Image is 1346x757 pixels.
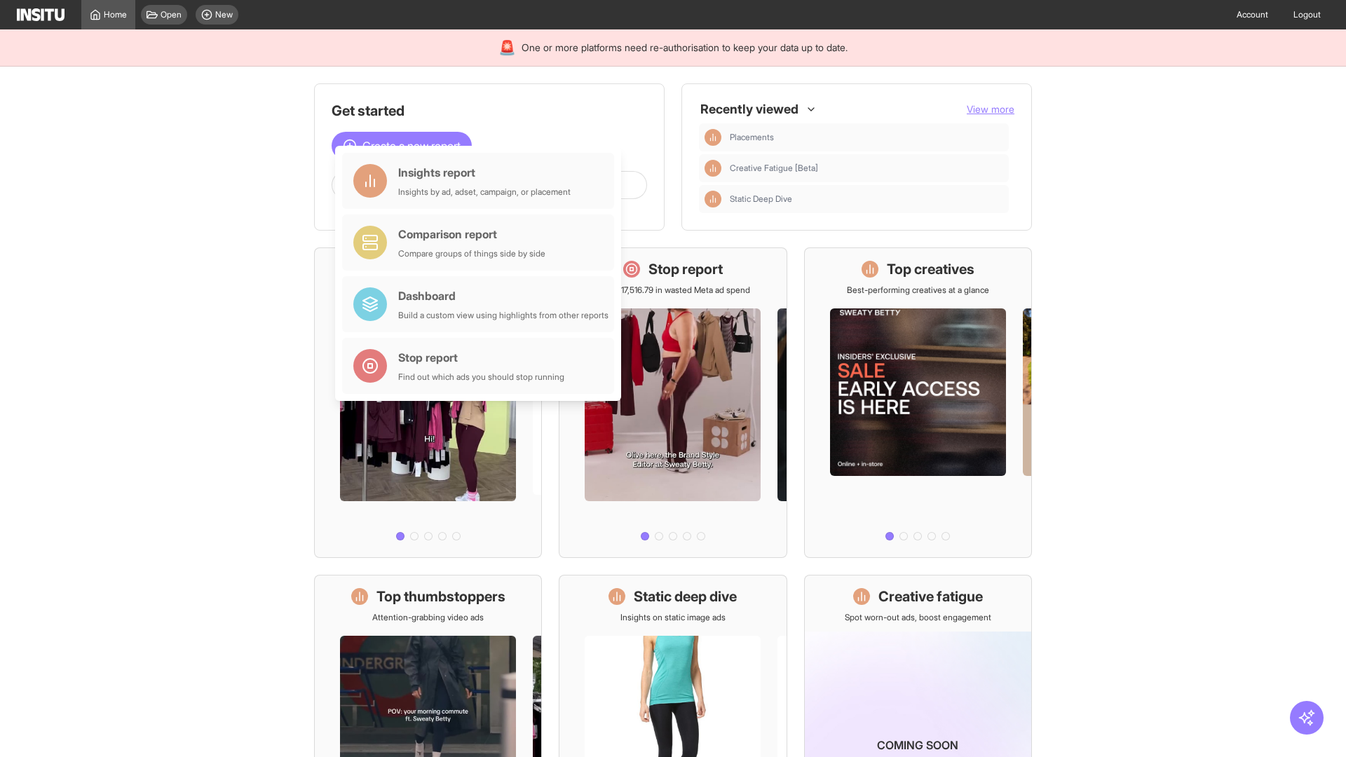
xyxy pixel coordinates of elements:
button: View more [967,102,1014,116]
a: Top creativesBest-performing creatives at a glance [804,247,1032,558]
span: View more [967,103,1014,115]
span: Create a new report [362,137,461,154]
span: Creative Fatigue [Beta] [730,163,1003,174]
h1: Top thumbstoppers [376,587,505,606]
h1: Stop report [648,259,723,279]
span: Creative Fatigue [Beta] [730,163,818,174]
h1: Static deep dive [634,587,737,606]
div: Build a custom view using highlights from other reports [398,310,609,321]
div: Dashboard [398,287,609,304]
span: Placements [730,132,1003,143]
div: 🚨 [498,38,516,57]
span: Placements [730,132,774,143]
div: Insights [705,129,721,146]
div: Insights by ad, adset, campaign, or placement [398,186,571,198]
h1: Top creatives [887,259,974,279]
button: Create a new report [332,132,472,160]
span: New [215,9,233,20]
img: Logo [17,8,64,21]
span: One or more platforms need re-authorisation to keep your data up to date. [522,41,848,55]
div: Comparison report [398,226,545,243]
h1: Get started [332,101,647,121]
p: Save £17,516.79 in wasted Meta ad spend [596,285,750,296]
a: Stop reportSave £17,516.79 in wasted Meta ad spend [559,247,787,558]
p: Best-performing creatives at a glance [847,285,989,296]
span: Home [104,9,127,20]
p: Attention-grabbing video ads [372,612,484,623]
div: Find out which ads you should stop running [398,371,564,383]
a: What's live nowSee all active ads instantly [314,247,542,558]
span: Static Deep Dive [730,193,1003,205]
div: Stop report [398,349,564,366]
span: Open [161,9,182,20]
div: Insights [705,191,721,207]
div: Insights [705,160,721,177]
div: Insights report [398,164,571,181]
div: Compare groups of things side by side [398,248,545,259]
p: Insights on static image ads [620,612,726,623]
span: Static Deep Dive [730,193,792,205]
